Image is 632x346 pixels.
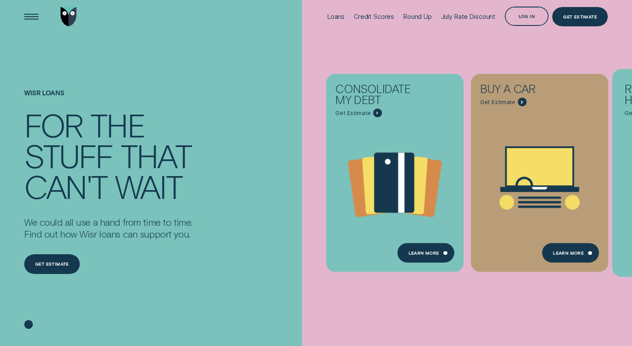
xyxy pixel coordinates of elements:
div: the [90,109,145,140]
img: Wisr [61,7,77,27]
button: Open Menu [22,7,41,27]
h1: Wisr loans [24,89,193,109]
a: Learn more [398,243,455,263]
button: Log in [505,7,549,26]
a: Buy a car - Learn more [471,74,608,267]
div: wait [115,171,182,202]
div: can't [24,171,107,202]
span: Get Estimate [335,109,370,117]
div: stuff [24,140,113,171]
div: For [24,109,83,140]
div: Consolidate my debt [335,83,423,108]
div: Round Up [403,13,432,20]
a: Get Estimate [552,7,608,27]
a: Consolidate my debt - Learn more [326,74,463,267]
p: We could all use a hand from time to time. Find out how Wisr loans can support you. [24,216,193,240]
div: Buy a car [480,83,568,97]
h4: For the stuff that can't wait [24,109,193,201]
div: Credit Scores [354,13,394,20]
div: Loans [327,13,345,20]
div: that [121,140,191,171]
a: Get estimate [24,254,80,274]
div: July Rate Discount [441,13,496,20]
a: Learn More [542,243,599,263]
span: Get Estimate [480,98,515,106]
